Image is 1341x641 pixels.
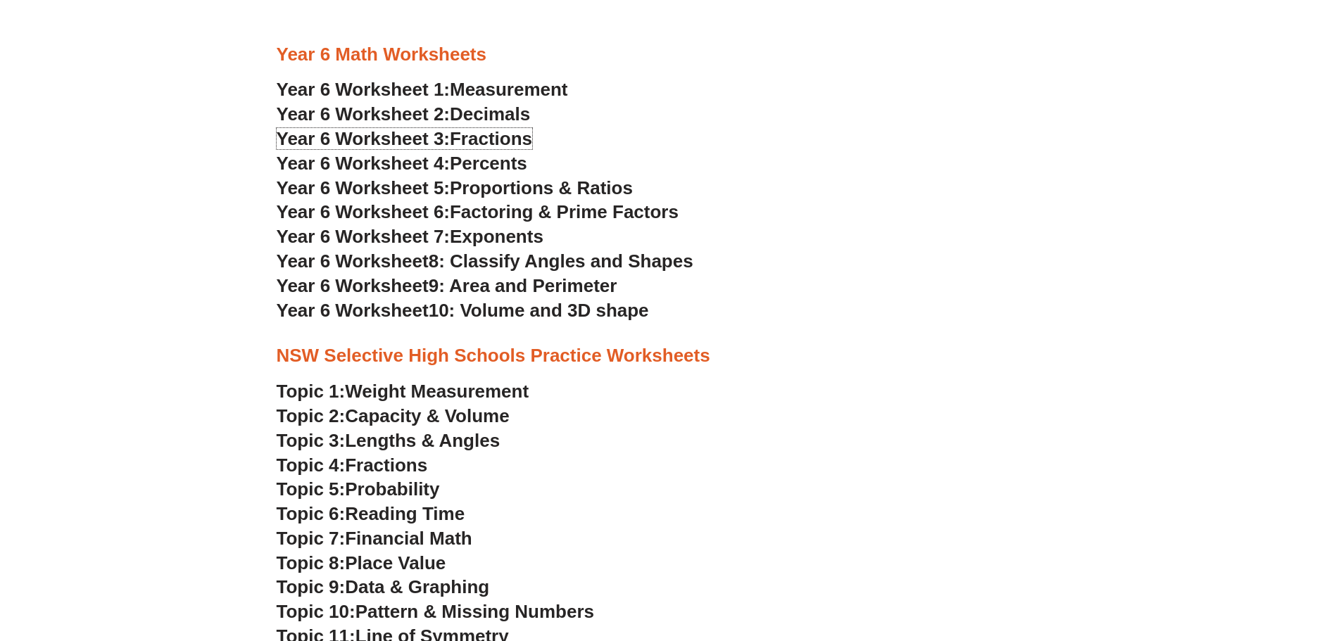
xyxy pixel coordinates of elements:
[345,503,465,524] span: Reading Time
[277,455,346,476] span: Topic 4:
[277,552,446,573] a: Topic 8:Place Value
[450,226,543,247] span: Exponents
[277,153,451,174] span: Year 6 Worksheet 4:
[277,455,428,476] a: Topic 4:Fractions
[1107,482,1341,641] iframe: Chat Widget
[277,405,510,426] a: Topic 2:Capacity & Volume
[277,576,490,597] a: Topic 9:Data & Graphing
[277,43,1065,67] h3: Year 6 Math Worksheets
[277,226,451,247] span: Year 6 Worksheet 7:
[277,103,451,125] span: Year 6 Worksheet 2:
[277,177,451,198] span: Year 6 Worksheet 5:
[277,201,679,222] a: Year 6 Worksheet 6:Factoring & Prime Factors
[277,601,594,622] a: Topic 10:Pattern & Missing Numbers
[277,552,346,573] span: Topic 8:
[277,275,617,296] a: Year 6 Worksheet9: Area and Perimeter
[345,430,500,451] span: Lengths & Angles
[277,79,451,100] span: Year 6 Worksheet 1:
[277,300,649,321] a: Year 6 Worksheet10: Volume and 3D shape
[355,601,594,622] span: Pattern & Missing Numbers
[277,275,429,296] span: Year 6 Worksheet
[345,528,472,549] span: Financial Math
[277,503,346,524] span: Topic 6:
[345,455,427,476] span: Fractions
[277,528,472,549] a: Topic 7:Financial Math
[277,103,531,125] a: Year 6 Worksheet 2:Decimals
[277,201,451,222] span: Year 6 Worksheet 6:
[277,250,429,272] span: Year 6 Worksheet
[450,177,633,198] span: Proportions & Ratios
[345,576,489,597] span: Data & Graphing
[345,405,509,426] span: Capacity & Volume
[277,128,532,149] a: Year 6 Worksheet 3:Fractions
[277,430,346,451] span: Topic 3:
[450,79,568,100] span: Measurement
[277,128,451,149] span: Year 6 Worksheet 3:
[345,552,446,573] span: Place Value
[345,478,439,500] span: Probability
[277,478,440,500] a: Topic 5:Probability
[277,344,1065,368] h3: NSW Selective High Schools Practice Worksheets
[450,153,527,174] span: Percents
[277,79,568,100] a: Year 6 Worksheet 1:Measurement
[277,381,346,402] span: Topic 1:
[277,153,527,174] a: Year 6 Worksheet 4:Percents
[429,250,693,272] span: 8: Classify Angles and Shapes
[277,528,346,549] span: Topic 7:
[277,601,355,622] span: Topic 10:
[277,503,465,524] a: Topic 6:Reading Time
[277,226,543,247] a: Year 6 Worksheet 7:Exponents
[277,177,633,198] a: Year 6 Worksheet 5:Proportions & Ratios
[450,128,532,149] span: Fractions
[429,300,649,321] span: 10: Volume and 3D shape
[277,381,529,402] a: Topic 1:Weight Measurement
[277,300,429,321] span: Year 6 Worksheet
[345,381,529,402] span: Weight Measurement
[277,405,346,426] span: Topic 2:
[277,478,346,500] span: Topic 5:
[429,275,617,296] span: 9: Area and Perimeter
[277,576,346,597] span: Topic 9:
[277,250,693,272] a: Year 6 Worksheet8: Classify Angles and Shapes
[277,430,500,451] a: Topic 3:Lengths & Angles
[450,201,679,222] span: Factoring & Prime Factors
[450,103,530,125] span: Decimals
